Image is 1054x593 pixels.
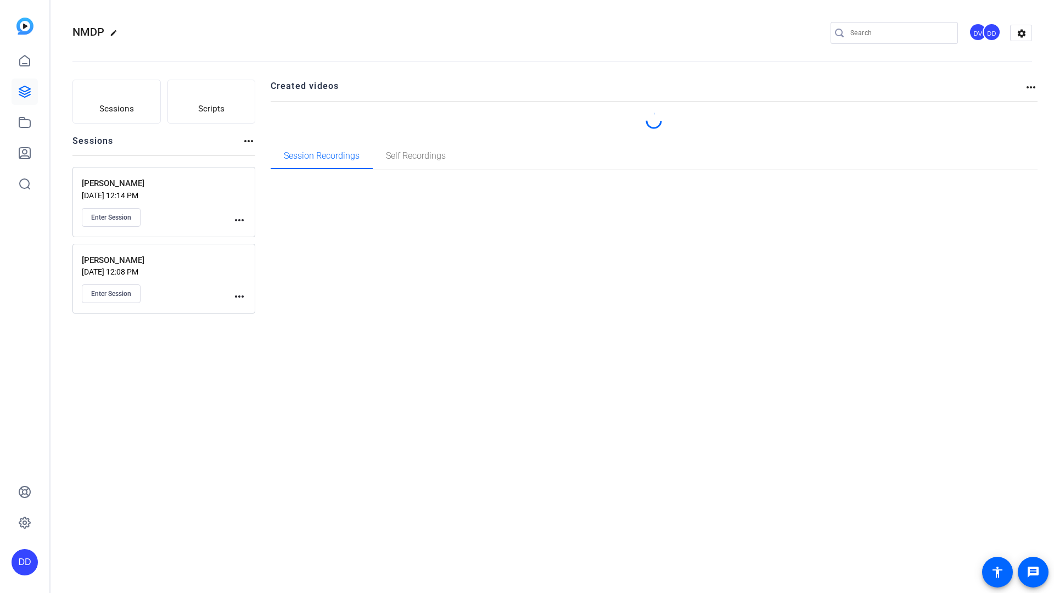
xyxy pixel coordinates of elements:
mat-icon: more_horiz [233,290,246,303]
button: Enter Session [82,284,141,303]
ngx-avatar: David Vogel [969,23,988,42]
div: DV [969,23,987,41]
p: [DATE] 12:08 PM [82,267,233,276]
button: Scripts [167,80,256,124]
mat-icon: more_horiz [1024,81,1038,94]
mat-icon: settings [1011,25,1033,42]
mat-icon: message [1027,566,1040,579]
mat-icon: more_horiz [233,214,246,227]
span: Scripts [198,103,225,115]
button: Sessions [72,80,161,124]
span: Session Recordings [284,152,360,160]
p: [PERSON_NAME] [82,254,233,267]
div: DD [983,23,1001,41]
span: Self Recordings [386,152,446,160]
span: Enter Session [91,213,131,222]
p: [DATE] 12:14 PM [82,191,233,200]
mat-icon: accessibility [991,566,1004,579]
mat-icon: more_horiz [242,135,255,148]
img: blue-gradient.svg [16,18,33,35]
h2: Created videos [271,80,1025,101]
p: [PERSON_NAME] [82,177,233,190]
span: Sessions [99,103,134,115]
span: Enter Session [91,289,131,298]
button: Enter Session [82,208,141,227]
ngx-avatar: dave delk [983,23,1002,42]
span: NMDP [72,25,104,38]
div: DD [12,549,38,575]
input: Search [850,26,949,40]
h2: Sessions [72,135,114,155]
mat-icon: edit [110,29,123,42]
